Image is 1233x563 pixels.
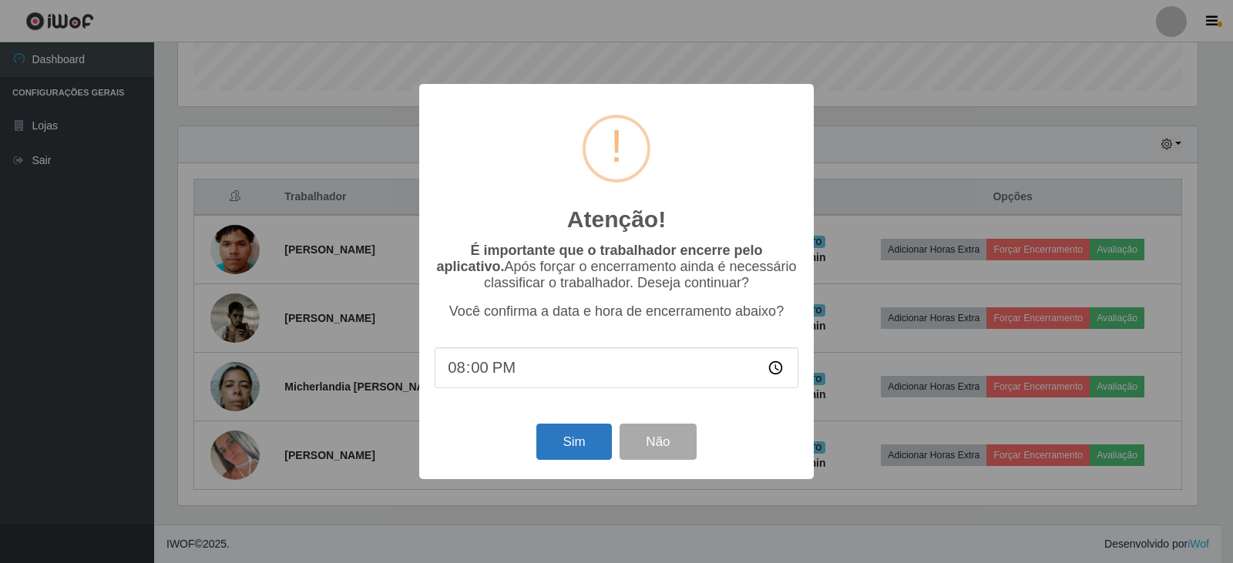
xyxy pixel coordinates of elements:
p: Você confirma a data e hora de encerramento abaixo? [435,303,798,320]
p: Após forçar o encerramento ainda é necessário classificar o trabalhador. Deseja continuar? [435,243,798,291]
h2: Atenção! [567,206,666,233]
button: Não [620,424,696,460]
button: Sim [536,424,611,460]
b: É importante que o trabalhador encerre pelo aplicativo. [436,243,762,274]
